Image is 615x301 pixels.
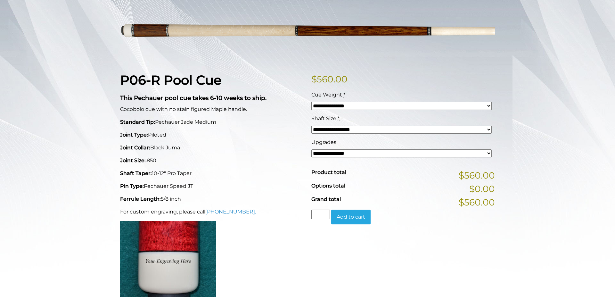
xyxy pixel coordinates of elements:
strong: Joint Size: [120,157,146,163]
abbr: required [338,115,340,121]
strong: Standard Tip: [120,119,155,125]
abbr: required [343,92,345,98]
p: Cocobolo cue with no stain figured Maple handle. [120,105,304,113]
span: $0.00 [469,182,495,196]
strong: Pin Type: [120,183,144,189]
p: Pechauer Jade Medium [120,118,304,126]
input: Product quantity [311,210,330,219]
p: Black Juma [120,144,304,152]
p: For custom engraving, please call [120,208,304,216]
strong: Joint Collar: [120,145,150,151]
a: [PHONE_NUMBER]. [205,209,256,215]
span: $560.00 [459,196,495,209]
span: $ [311,74,317,85]
span: Cue Weight [311,92,342,98]
span: Upgrades [311,139,336,145]
p: Pechauer Speed JT [120,182,304,190]
strong: Shaft Taper: [120,170,152,176]
span: $560.00 [459,169,495,182]
span: Shaft Size [311,115,336,121]
p: 5/8 inch [120,195,304,203]
p: 10-12" Pro Taper [120,170,304,177]
strong: P06-R Pool Cue [120,72,221,88]
strong: This Pechauer pool cue takes 6-10 weeks to ship. [120,94,266,102]
button: Add to cart [331,210,371,224]
strong: Ferrule Length: [120,196,161,202]
bdi: 560.00 [311,74,348,85]
span: Options total [311,183,345,189]
p: .850 [120,157,304,164]
strong: Joint Type: [120,132,148,138]
span: Grand total [311,196,341,202]
p: Piloted [120,131,304,139]
span: Product total [311,169,346,175]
